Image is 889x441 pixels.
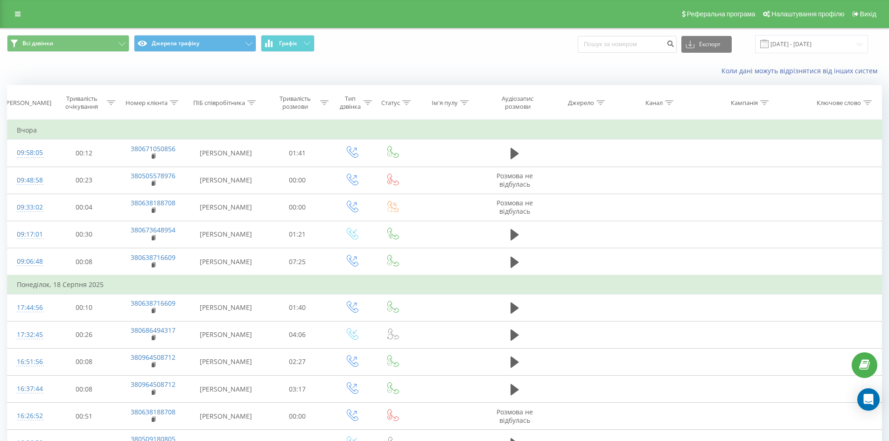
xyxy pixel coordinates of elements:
[264,348,331,375] td: 02:27
[50,248,118,276] td: 00:08
[381,99,400,107] div: Статус
[188,140,264,167] td: [PERSON_NAME]
[131,225,175,234] a: 380673648954
[131,171,175,180] a: 380505578976
[264,167,331,194] td: 00:00
[568,99,594,107] div: Джерело
[687,10,756,18] span: Реферальна програма
[188,403,264,430] td: [PERSON_NAME]
[272,95,318,111] div: Тривалість розмови
[17,380,41,398] div: 16:37:44
[17,144,41,162] div: 09:58:05
[817,99,861,107] div: Ключове слово
[59,95,105,111] div: Тривалість очікування
[264,321,331,348] td: 04:06
[264,248,331,276] td: 07:25
[860,10,876,18] span: Вихід
[131,198,175,207] a: 380638188708
[50,140,118,167] td: 00:12
[264,294,331,321] td: 01:40
[4,99,51,107] div: [PERSON_NAME]
[50,194,118,221] td: 00:04
[50,376,118,403] td: 00:08
[188,294,264,321] td: [PERSON_NAME]
[188,348,264,375] td: [PERSON_NAME]
[188,221,264,248] td: [PERSON_NAME]
[50,321,118,348] td: 00:26
[17,299,41,317] div: 17:44:56
[134,35,256,52] button: Джерела трафіку
[721,66,882,75] a: Коли дані можуть відрізнятися вiд інших систем
[857,388,880,411] div: Open Intercom Messenger
[50,167,118,194] td: 00:23
[578,36,677,53] input: Пошук за номером
[264,403,331,430] td: 00:00
[17,326,41,344] div: 17:32:45
[22,40,53,47] span: Всі дзвінки
[188,194,264,221] td: [PERSON_NAME]
[264,194,331,221] td: 00:00
[131,407,175,416] a: 380638188708
[497,198,533,216] span: Розмова не відбулась
[17,171,41,189] div: 09:48:58
[264,376,331,403] td: 03:17
[645,99,663,107] div: Канал
[126,99,168,107] div: Номер клієнта
[7,275,882,294] td: Понеділок, 18 Серпня 2025
[131,380,175,389] a: 380964508712
[771,10,844,18] span: Налаштування профілю
[432,99,458,107] div: Ім'я пулу
[681,36,732,53] button: Експорт
[193,99,245,107] div: ПІБ співробітника
[497,407,533,425] span: Розмова не відбулась
[7,121,882,140] td: Вчора
[17,353,41,371] div: 16:51:56
[50,221,118,248] td: 00:30
[50,348,118,375] td: 00:08
[50,294,118,321] td: 00:10
[264,221,331,248] td: 01:21
[131,353,175,362] a: 380964508712
[261,35,315,52] button: Графік
[497,171,533,189] span: Розмова не відбулась
[279,40,297,47] span: Графік
[131,144,175,153] a: 380671050856
[50,403,118,430] td: 00:51
[131,253,175,262] a: 380638716609
[17,198,41,217] div: 09:33:02
[188,321,264,348] td: [PERSON_NAME]
[188,248,264,276] td: [PERSON_NAME]
[490,95,545,111] div: Аудіозапис розмови
[339,95,361,111] div: Тип дзвінка
[7,35,129,52] button: Всі дзвінки
[131,326,175,335] a: 380686494317
[17,225,41,244] div: 09:17:01
[17,252,41,271] div: 09:06:48
[731,99,758,107] div: Кампанія
[17,407,41,425] div: 16:26:52
[131,299,175,308] a: 380638716609
[188,167,264,194] td: [PERSON_NAME]
[188,376,264,403] td: [PERSON_NAME]
[264,140,331,167] td: 01:41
